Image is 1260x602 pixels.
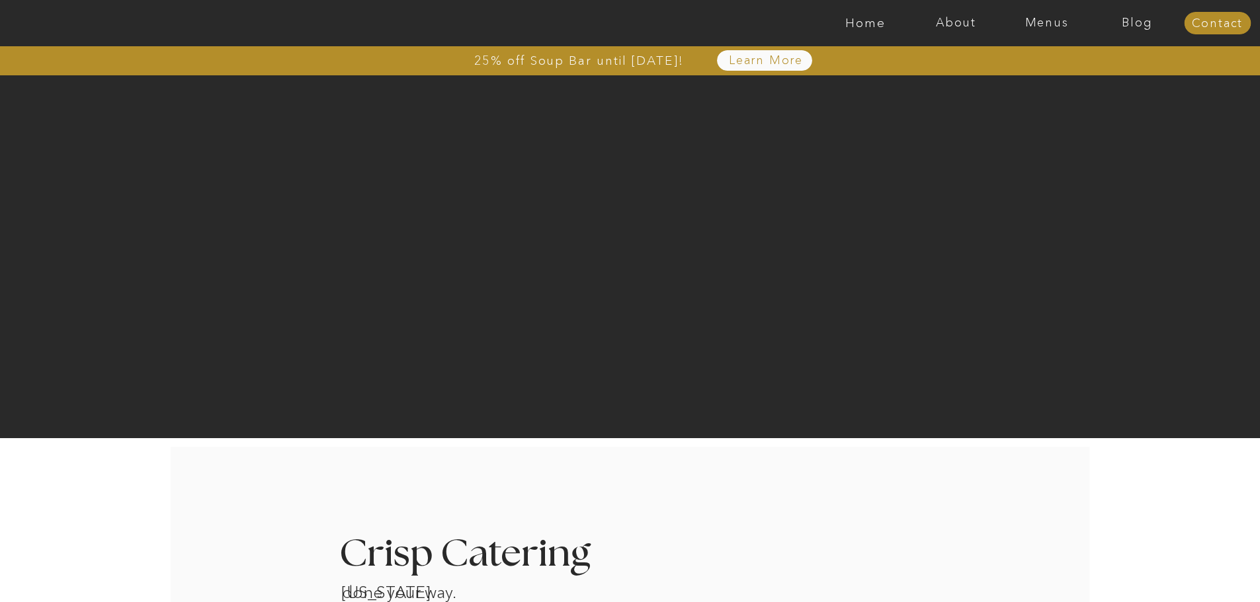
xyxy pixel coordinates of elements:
[341,581,479,598] h1: [US_STATE] catering
[698,54,834,67] a: Learn More
[1092,17,1183,30] a: Blog
[1001,17,1092,30] a: Menus
[1184,17,1251,30] a: Contact
[427,54,732,67] a: 25% off Soup Bar until [DATE]!
[339,535,624,574] h3: Crisp Catering
[820,17,911,30] a: Home
[911,17,1001,30] a: About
